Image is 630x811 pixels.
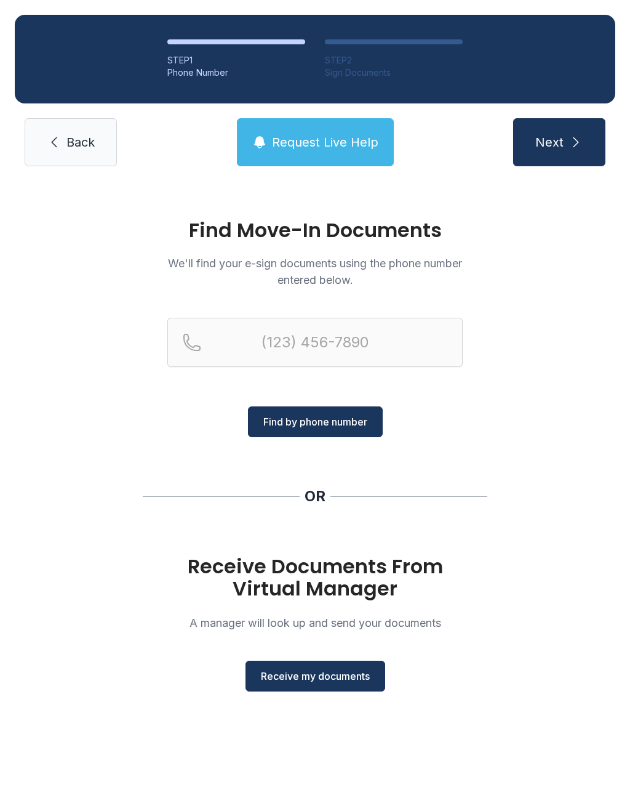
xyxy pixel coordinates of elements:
p: A manager will look up and send your documents [167,615,463,631]
div: Phone Number [167,67,305,79]
input: Reservation phone number [167,318,463,367]
span: Back [66,134,95,151]
div: OR [305,486,325,506]
div: Sign Documents [325,67,463,79]
h1: Find Move-In Documents [167,220,463,240]
p: We'll find your e-sign documents using the phone number entered below. [167,255,463,288]
div: STEP 1 [167,54,305,67]
span: Request Live Help [272,134,378,151]
div: STEP 2 [325,54,463,67]
h1: Receive Documents From Virtual Manager [167,555,463,600]
span: Receive my documents [261,669,370,684]
span: Next [535,134,564,151]
span: Find by phone number [263,414,367,429]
